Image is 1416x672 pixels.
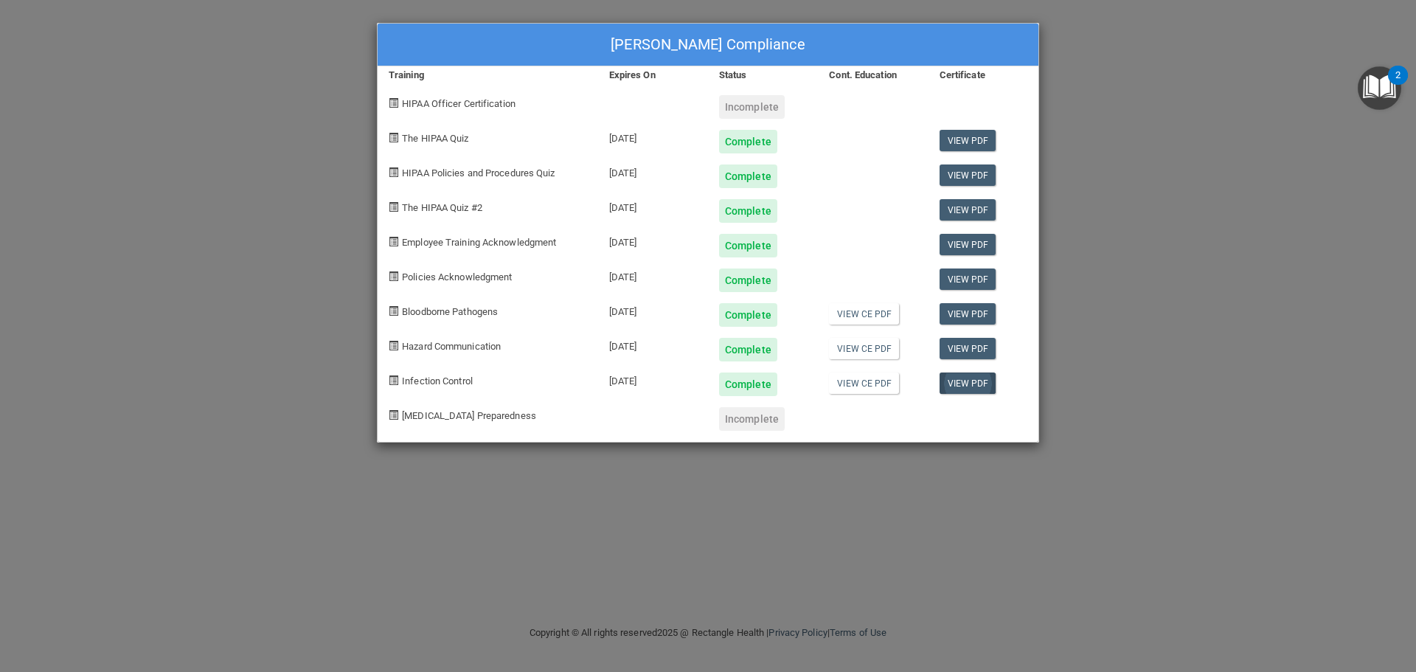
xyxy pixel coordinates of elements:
a: View PDF [940,269,996,290]
span: Infection Control [402,375,473,387]
div: Complete [719,130,777,153]
div: [DATE] [598,119,708,153]
span: HIPAA Policies and Procedures Quiz [402,167,555,179]
span: Hazard Communication [402,341,501,352]
div: [DATE] [598,257,708,292]
div: Incomplete [719,407,785,431]
a: View CE PDF [829,303,899,325]
div: [PERSON_NAME] Compliance [378,24,1038,66]
span: The HIPAA Quiz #2 [402,202,482,213]
div: 2 [1395,75,1401,94]
div: Cont. Education [818,66,928,84]
div: Status [708,66,818,84]
a: View PDF [940,234,996,255]
div: [DATE] [598,188,708,223]
div: [DATE] [598,223,708,257]
button: Open Resource Center, 2 new notifications [1358,66,1401,110]
a: View PDF [940,338,996,359]
div: Complete [719,338,777,361]
span: Policies Acknowledgment [402,271,512,283]
a: View PDF [940,373,996,394]
div: Expires On [598,66,708,84]
a: View PDF [940,199,996,221]
span: HIPAA Officer Certification [402,98,516,109]
a: View PDF [940,130,996,151]
a: View PDF [940,303,996,325]
span: Employee Training Acknowledgment [402,237,556,248]
div: [DATE] [598,292,708,327]
div: [DATE] [598,153,708,188]
div: Complete [719,164,777,188]
a: View CE PDF [829,338,899,359]
div: Complete [719,303,777,327]
a: View CE PDF [829,373,899,394]
div: Complete [719,373,777,396]
div: Certificate [929,66,1038,84]
span: [MEDICAL_DATA] Preparedness [402,410,536,421]
span: The HIPAA Quiz [402,133,468,144]
div: [DATE] [598,327,708,361]
div: Training [378,66,598,84]
a: View PDF [940,164,996,186]
div: Complete [719,234,777,257]
div: Incomplete [719,95,785,119]
div: Complete [719,269,777,292]
span: Bloodborne Pathogens [402,306,498,317]
div: [DATE] [598,361,708,396]
div: Complete [719,199,777,223]
iframe: Drift Widget Chat Controller [1161,567,1398,626]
